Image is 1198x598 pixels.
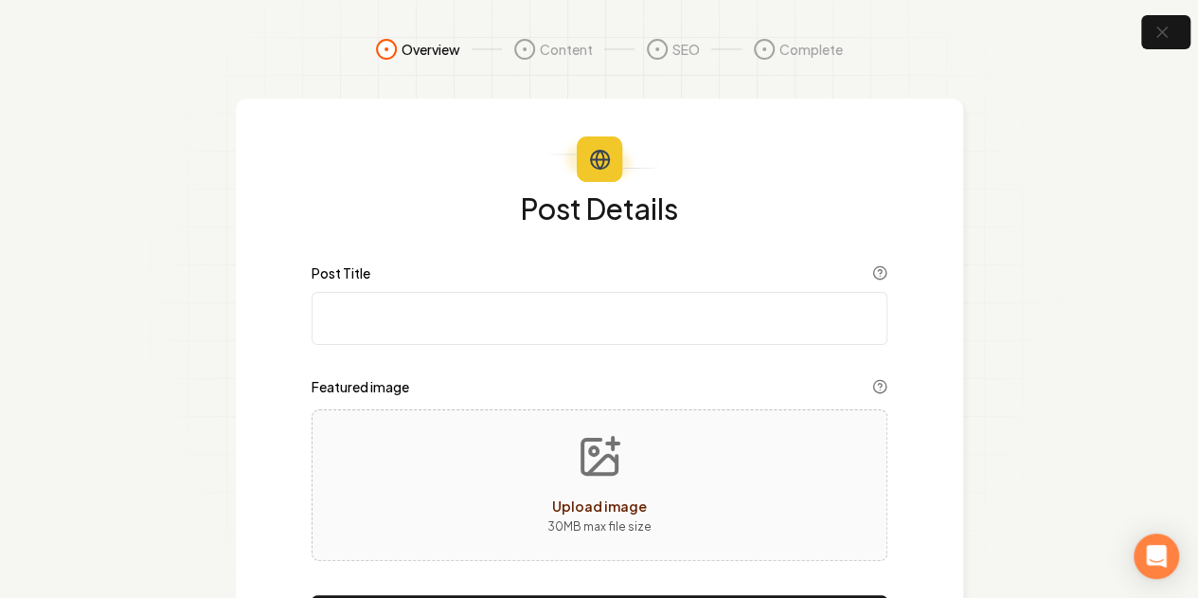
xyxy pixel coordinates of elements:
[779,40,843,59] span: Complete
[312,380,409,393] label: Featured image
[532,419,667,552] button: Upload image
[547,517,652,536] p: 30 MB max file size
[552,498,647,515] span: Upload image
[402,40,460,59] span: Overview
[1134,534,1179,579] div: Open Intercom Messenger
[312,193,887,224] h1: Post Details
[540,40,593,59] span: Content
[312,266,370,280] label: Post Title
[672,40,700,59] span: SEO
